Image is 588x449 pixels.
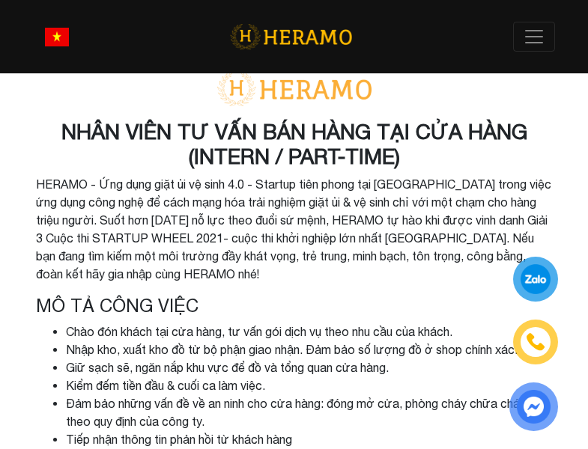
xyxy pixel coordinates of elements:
h4: Mô tả công việc [36,295,553,317]
li: Đảm bảo những vấn đề về an ninh cho cửa hàng: đóng mở cửa, phòng cháy chữa cháy,... theo quy định... [66,394,553,430]
img: logo [230,22,352,52]
img: phone-icon [527,334,544,350]
h3: NHÂN VIÊN TƯ VẤN BÁN HÀNG TẠI CỬA HÀNG (INTERN / PART-TIME) [36,119,553,169]
li: Chào đón khách tại cửa hàng, tư vấn gói dịch vụ theo nhu cầu của khách. [66,323,553,340]
img: vn-flag.png [45,28,69,46]
li: Tiếp nhận thông tin phản hồi từ khách hàng [66,430,553,448]
li: Kiểm đếm tiền đầu & cuối ca làm việc. [66,376,553,394]
li: Giữ sạch sẽ, ngăn nắp khu vực để đồ và tổng quan cửa hàng. [66,358,553,376]
img: logo-with-text.png [212,71,377,107]
p: HERAMO - Ứng dụng giặt ủi vệ sinh 4.0 - Startup tiên phong tại [GEOGRAPHIC_DATA] trong việc ứng d... [36,175,553,283]
a: phone-icon [515,322,556,362]
li: Nhập kho, xuất kho đồ từ bộ phận giao nhận. Đảm bảo số lượng đồ ở shop chính xác. [66,340,553,358]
